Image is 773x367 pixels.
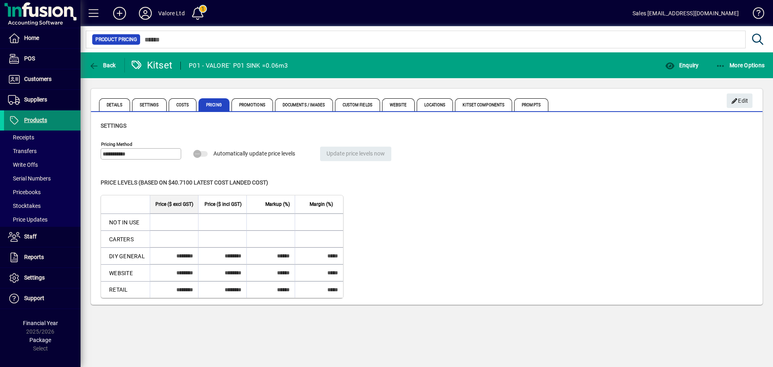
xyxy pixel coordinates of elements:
span: Locations [417,98,453,111]
td: NOT IN USE [101,214,150,230]
span: Receipts [8,134,34,141]
span: Enquiry [665,62,699,68]
button: Profile [132,6,158,21]
span: Edit [731,94,748,108]
span: Pricebooks [8,189,41,195]
span: More Options [716,62,765,68]
span: Details [99,98,130,111]
span: Financial Year [23,320,58,326]
span: Costs [169,98,197,111]
span: Price Updates [8,216,48,223]
span: Suppliers [24,96,47,103]
a: Pricebooks [4,185,81,199]
a: Settings [4,268,81,288]
div: Valore Ltd [158,7,185,20]
span: Promotions [231,98,273,111]
span: Custom Fields [335,98,380,111]
button: Back [87,58,118,73]
span: Reports [24,254,44,260]
a: Price Updates [4,213,81,226]
a: Customers [4,69,81,89]
span: Home [24,35,39,41]
a: Suppliers [4,90,81,110]
span: Prompts [514,98,548,111]
span: Automatically update price levels [213,150,295,157]
button: Edit [727,93,752,108]
span: Documents / Images [275,98,333,111]
a: Write Offs [4,158,81,172]
a: Knowledge Base [747,2,763,28]
button: More Options [714,58,767,73]
span: Settings [101,122,126,129]
span: Write Offs [8,162,38,168]
td: RETAIL [101,281,150,298]
span: Update price levels now [327,147,385,160]
div: Kitset [131,59,173,72]
div: P01 - VALORE` P01 SINK =0.06m3 [189,59,288,72]
span: Markup (%) [265,200,290,209]
span: Back [89,62,116,68]
span: Customers [24,76,52,82]
button: Update price levels now [320,147,391,161]
td: DIY GENERAL [101,247,150,264]
span: Settings [24,274,45,281]
span: Transfers [8,148,37,154]
span: POS [24,55,35,62]
a: Receipts [4,131,81,144]
span: Price levels (based on $40.7100 Latest cost landed cost) [101,179,268,186]
button: Add [107,6,132,21]
span: Support [24,295,44,301]
span: Serial Numbers [8,175,51,182]
td: CARTERS [101,230,150,247]
a: Home [4,28,81,48]
span: Pricing [198,98,229,111]
span: Products [24,117,47,123]
td: WEBSITE [101,264,150,281]
span: Settings [132,98,167,111]
a: Staff [4,227,81,247]
span: Product Pricing [95,35,137,44]
span: Stocktakes [8,203,41,209]
mat-label: Pricing method [101,141,132,147]
app-page-header-button: Back [81,58,125,73]
a: POS [4,49,81,69]
span: Kitset Components [455,98,512,111]
a: Transfers [4,144,81,158]
span: Price ($ incl GST) [205,200,242,209]
span: Staff [24,233,37,240]
span: Price ($ excl GST) [155,200,193,209]
div: Sales [EMAIL_ADDRESS][DOMAIN_NAME] [632,7,739,20]
a: Serial Numbers [4,172,81,185]
a: Stocktakes [4,199,81,213]
a: Reports [4,247,81,267]
span: Margin (%) [310,200,333,209]
button: Enquiry [663,58,701,73]
span: Website [382,98,415,111]
a: Support [4,288,81,309]
span: Package [29,337,51,343]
